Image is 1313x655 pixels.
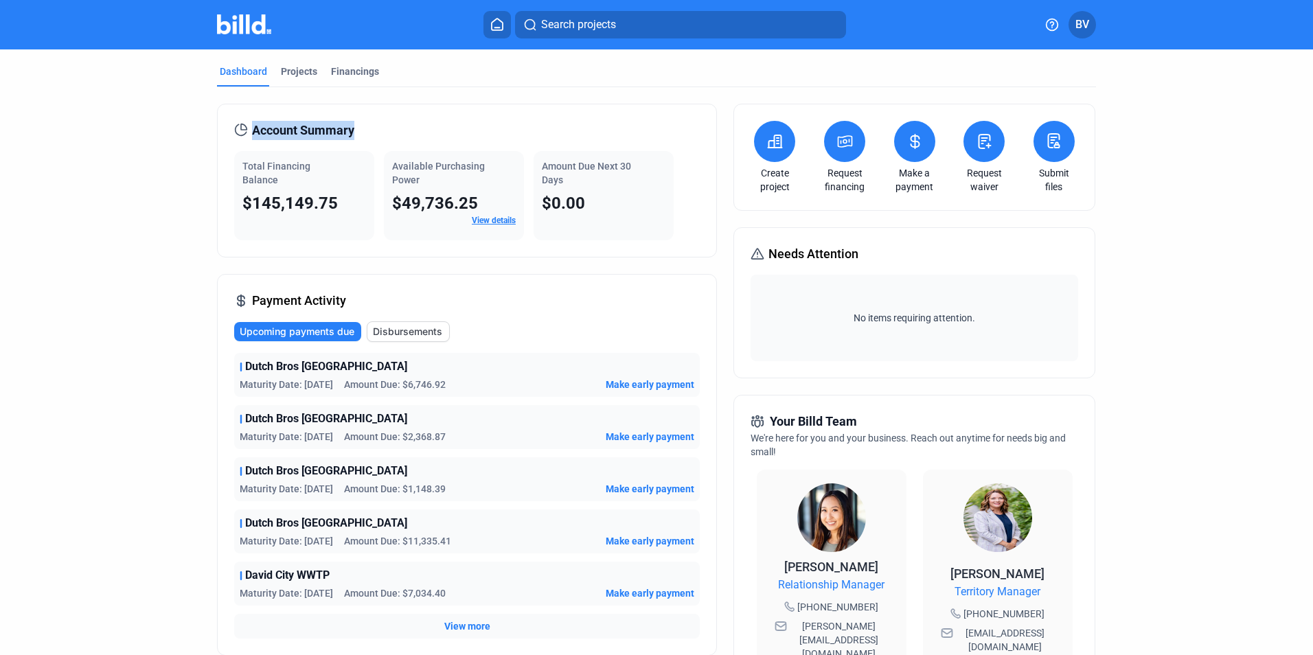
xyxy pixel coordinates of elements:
a: Create project [751,166,799,194]
span: $0.00 [542,194,585,213]
span: Maturity Date: [DATE] [240,534,333,548]
button: BV [1069,11,1096,38]
span: We're here for you and your business. Reach out anytime for needs big and small! [751,433,1066,457]
span: Dutch Bros [GEOGRAPHIC_DATA] [245,515,407,531]
span: No items requiring attention. [756,311,1072,325]
span: [PHONE_NUMBER] [797,600,878,614]
a: Make a payment [891,166,939,194]
span: Your Billd Team [770,412,857,431]
span: Amount Due Next 30 Days [542,161,631,185]
div: Financings [331,65,379,78]
button: Make early payment [606,534,694,548]
div: Projects [281,65,317,78]
span: [PHONE_NUMBER] [963,607,1044,621]
span: Maturity Date: [DATE] [240,586,333,600]
button: Make early payment [606,378,694,391]
span: Payment Activity [252,291,346,310]
span: Maturity Date: [DATE] [240,378,333,391]
img: Relationship Manager [797,483,866,552]
button: Make early payment [606,586,694,600]
span: Total Financing Balance [242,161,310,185]
button: Disbursements [367,321,450,342]
span: [EMAIL_ADDRESS][DOMAIN_NAME] [956,626,1055,654]
button: Upcoming payments due [234,322,361,341]
span: [PERSON_NAME] [950,566,1044,581]
span: Maturity Date: [DATE] [240,430,333,444]
img: Billd Company Logo [217,14,271,34]
a: Request waiver [960,166,1008,194]
span: [PERSON_NAME] [784,560,878,574]
span: Dutch Bros [GEOGRAPHIC_DATA] [245,411,407,427]
span: Amount Due: $1,148.39 [344,482,446,496]
span: Territory Manager [955,584,1040,600]
span: Upcoming payments due [240,325,354,338]
a: View details [472,216,516,225]
span: Account Summary [252,121,354,140]
a: Submit files [1030,166,1078,194]
span: Needs Attention [768,244,858,264]
button: Make early payment [606,482,694,496]
span: Search projects [541,16,616,33]
span: Dutch Bros [GEOGRAPHIC_DATA] [245,463,407,479]
img: Territory Manager [963,483,1032,552]
span: $145,149.75 [242,194,338,213]
span: Amount Due: $7,034.40 [344,586,446,600]
span: Dutch Bros [GEOGRAPHIC_DATA] [245,358,407,375]
span: Relationship Manager [778,577,884,593]
span: Available Purchasing Power [392,161,485,185]
button: Make early payment [606,430,694,444]
span: BV [1075,16,1089,33]
button: View more [444,619,490,633]
span: Disbursements [373,325,442,338]
span: $49,736.25 [392,194,478,213]
button: Search projects [515,11,846,38]
span: Maturity Date: [DATE] [240,482,333,496]
a: Request financing [821,166,869,194]
div: Dashboard [220,65,267,78]
span: Amount Due: $2,368.87 [344,430,446,444]
span: Amount Due: $11,335.41 [344,534,451,548]
span: David City WWTP [245,567,330,584]
span: Amount Due: $6,746.92 [344,378,446,391]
